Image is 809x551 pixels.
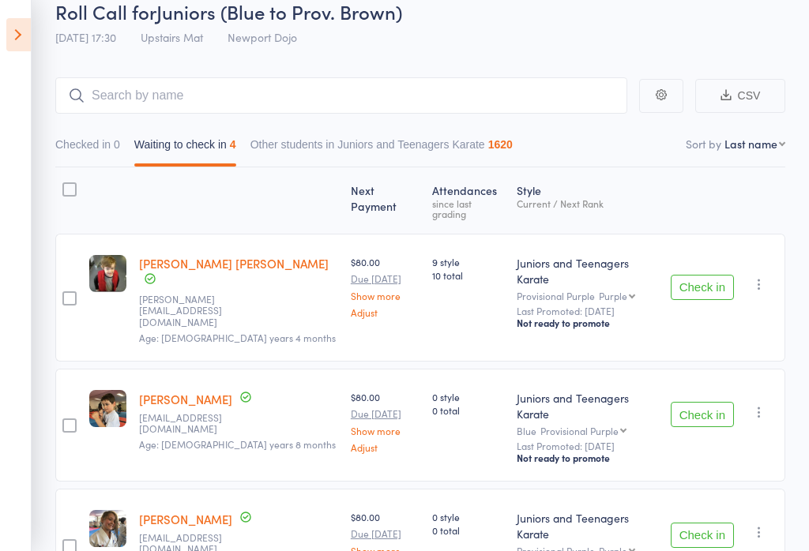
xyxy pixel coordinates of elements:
button: Check in [671,275,734,300]
button: Checked in0 [55,130,120,167]
img: image1647641956.png [89,390,126,427]
span: Age: [DEMOGRAPHIC_DATA] years 4 months [139,331,336,344]
button: Other students in Juniors and Teenagers Karate1620 [250,130,513,167]
a: Adjust [351,442,420,452]
div: since last grading [432,198,504,219]
div: Next Payment [344,174,426,227]
div: Atten­dances [426,174,510,227]
span: Newport Dojo [228,29,297,45]
div: 1620 [488,138,513,151]
div: Provisional Purple [517,290,658,301]
small: Due [DATE] [351,528,420,539]
span: Upstairs Mat [141,29,203,45]
div: $80.00 [351,255,420,317]
button: CSV [695,79,785,113]
div: Juniors and Teenagers Karate [517,255,658,287]
div: Provisional Purple [540,425,619,436]
div: 4 [230,138,236,151]
div: Style [510,174,664,227]
div: Blue [517,425,658,436]
a: Show more [351,290,420,301]
small: Last Promoted: [DATE] [517,305,658,317]
small: Due [DATE] [351,273,420,284]
button: Check in [671,402,734,427]
div: Juniors and Teenagers Karate [517,510,658,542]
div: Current / Next Rank [517,198,658,208]
a: Adjust [351,307,420,317]
small: Due [DATE] [351,408,420,419]
a: [PERSON_NAME] [139,511,232,527]
img: image1617416839.png [89,255,126,292]
div: Not ready to promote [517,452,658,464]
span: 0 total [432,403,504,417]
a: [PERSON_NAME] [PERSON_NAME] [139,255,329,272]
span: 9 style [432,255,504,268]
small: 3mm4gardner@gmail.com [139,412,242,435]
a: [PERSON_NAME] [139,391,232,407]
label: Sort by [686,136,721,152]
div: 0 [114,138,120,151]
div: $80.00 [351,390,420,452]
div: Juniors and Teenagers Karate [517,390,658,422]
span: 10 total [432,268,504,282]
span: 0 style [432,510,504,523]
a: Show more [351,425,420,436]
div: Last name [724,136,777,152]
div: Purple [599,290,627,301]
span: [DATE] 17:30 [55,29,116,45]
span: 0 style [432,390,504,403]
button: Waiting to check in4 [134,130,236,167]
span: 0 total [432,523,504,537]
div: Not ready to promote [517,317,658,329]
small: Last Promoted: [DATE] [517,440,658,452]
span: Age: [DEMOGRAPHIC_DATA] years 8 months [139,437,336,451]
button: Check in [671,523,734,548]
input: Search by name [55,77,627,114]
img: image1669786434.png [89,510,126,547]
small: bruce@healthydogtreats.com.au [139,294,242,328]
